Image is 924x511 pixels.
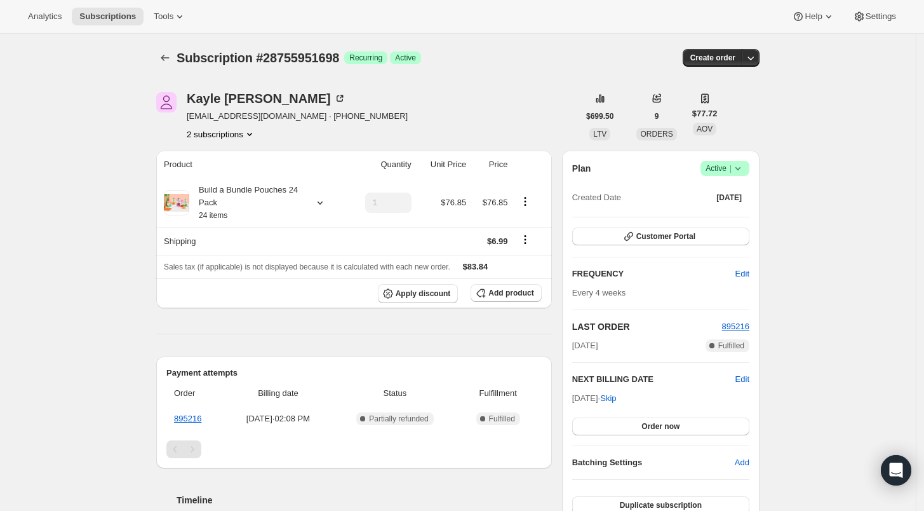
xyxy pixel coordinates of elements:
span: Billing date [229,387,328,400]
button: Apply discount [378,284,459,303]
button: Product actions [187,128,256,140]
span: Fulfilled [718,341,744,351]
span: Skip [600,392,616,405]
span: Active [395,53,416,63]
th: Order [166,379,225,407]
span: [DATE] [572,339,598,352]
button: $699.50 [579,107,621,125]
div: Build a Bundle Pouches 24 Pack [189,184,304,222]
span: Create order [690,53,735,63]
th: Price [470,151,511,179]
h2: NEXT BILLING DATE [572,373,735,386]
span: $83.84 [463,262,488,271]
span: Kayle Trimboli [156,92,177,112]
span: Apply discount [396,289,451,299]
button: Order now [572,418,749,435]
th: Product [156,151,347,179]
button: Add product [471,284,541,302]
h2: LAST ORDER [572,320,722,333]
button: Add [727,453,757,473]
button: Help [784,8,842,25]
span: Created Date [572,191,621,204]
button: Product actions [515,194,535,208]
span: Tools [154,11,173,22]
button: Subscriptions [72,8,144,25]
span: $77.72 [692,107,718,120]
th: Unit Price [415,151,470,179]
span: Edit [735,268,749,280]
h2: Plan [572,162,591,175]
span: $76.85 [483,198,508,207]
button: Shipping actions [515,233,535,247]
span: $76.85 [441,198,466,207]
button: 9 [647,107,667,125]
span: Order now [641,421,680,432]
h2: Timeline [177,494,552,507]
span: Subscriptions [79,11,136,22]
h6: Batching Settings [572,456,735,469]
a: 895216 [722,322,749,331]
button: Edit [728,264,757,284]
th: Shipping [156,227,347,255]
button: Settings [845,8,904,25]
button: Analytics [20,8,69,25]
button: Skip [593,388,624,409]
span: [DATE] · [572,393,617,403]
button: [DATE] [709,189,749,207]
th: Quantity [347,151,415,179]
span: Settings [866,11,896,22]
span: $6.99 [487,236,508,246]
h2: FREQUENCY [572,268,735,280]
div: Open Intercom Messenger [881,455,911,486]
nav: Pagination [166,440,542,458]
span: Status [335,387,455,400]
span: $699.50 [586,111,613,121]
span: LTV [593,130,606,139]
button: Create order [683,49,743,67]
span: [EMAIL_ADDRESS][DOMAIN_NAME] · [PHONE_NUMBER] [187,110,408,123]
span: Analytics [28,11,62,22]
button: 895216 [722,320,749,333]
button: Customer Portal [572,228,749,245]
h2: Payment attempts [166,367,542,379]
span: [DATE] [716,193,742,203]
span: Add product [488,288,533,298]
span: Sales tax (if applicable) is not displayed because it is calculated with each new order. [164,262,450,271]
span: Recurring [349,53,382,63]
a: 895216 [174,414,201,423]
span: | [730,163,732,174]
span: ORDERS [640,130,673,139]
span: [DATE] · 02:08 PM [229,412,328,425]
span: Add [735,456,749,469]
span: Help [805,11,822,22]
button: Subscriptions [156,49,174,67]
small: 24 items [199,211,227,220]
span: AOV [697,125,713,133]
span: Customer Portal [636,231,695,242]
span: Every 4 weeks [572,288,626,297]
span: Subscription #28755951698 [177,51,339,65]
span: Duplicate subscription [620,500,702,510]
button: Tools [146,8,194,25]
span: Active [706,162,744,175]
span: Partially refunded [369,414,428,424]
button: Edit [735,373,749,386]
div: Kayle [PERSON_NAME] [187,92,346,105]
span: Fulfillment [462,387,534,400]
span: Fulfilled [489,414,515,424]
span: 9 [655,111,659,121]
